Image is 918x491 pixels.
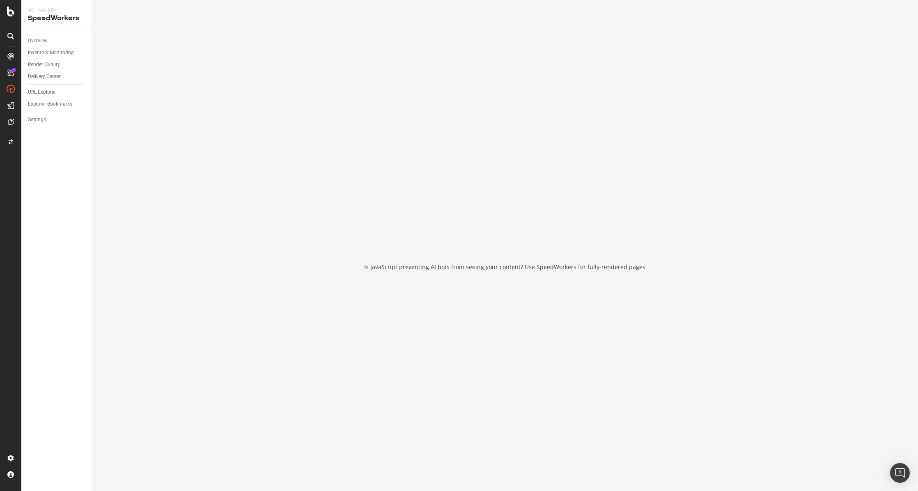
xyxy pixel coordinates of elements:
[28,37,85,45] a: Overview
[475,220,534,250] div: animation
[28,115,85,124] a: Settings
[28,88,85,97] a: URL Explorer
[28,100,85,108] a: Explorer Bookmarks
[28,48,74,57] div: Inventory Monitoring
[28,60,60,69] div: Render Quality
[28,37,48,45] div: Overview
[364,263,645,271] div: Is JavaScript preventing AI bots from seeing your content? Use SpeedWorkers for fully-rendered pages
[28,14,84,23] div: SpeedWorkers
[28,100,72,108] div: Explorer Bookmarks
[28,72,85,81] a: Delivery Center
[890,463,910,483] div: Open Intercom Messenger
[28,7,84,14] div: Activation
[28,60,85,69] a: Render Quality
[28,88,56,97] div: URL Explorer
[28,72,61,81] div: Delivery Center
[28,48,85,57] a: Inventory Monitoring
[28,115,46,124] div: Settings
